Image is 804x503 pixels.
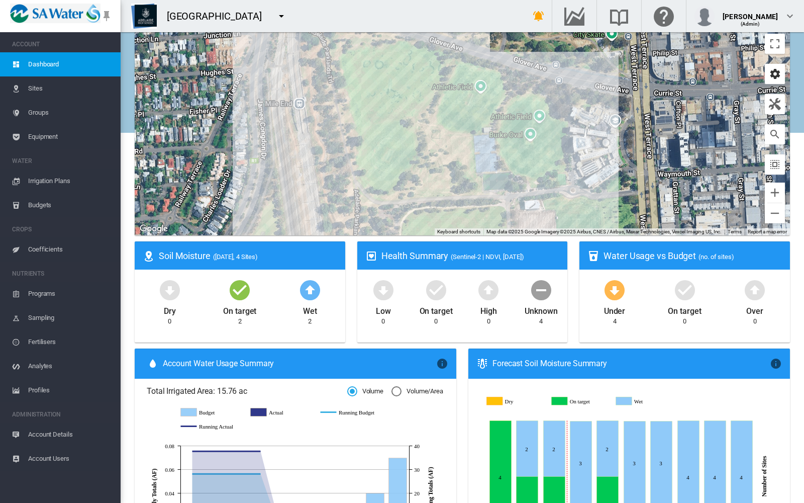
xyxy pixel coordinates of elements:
tspan: 20 [414,490,420,496]
md-icon: icon-cup-water [587,250,599,262]
div: High [480,302,497,317]
span: Profiles [28,378,113,402]
button: Zoom in [765,183,785,203]
div: 0 [168,317,171,326]
g: Dry [487,397,544,406]
md-icon: icon-information [770,358,782,370]
span: Fertilisers [28,330,113,354]
div: On target [420,302,453,317]
g: Wet Aug 14, 2025 2 [597,421,619,477]
span: Account Water Usage Summary [163,358,436,369]
span: Account Details [28,423,113,447]
span: Dashboard [28,52,113,76]
circle: Running Budget Jun 17 28.15 [213,472,217,476]
md-icon: icon-checkbox-marked-circle [673,278,697,302]
span: Groups [28,101,113,125]
span: (no. of sites) [698,253,734,261]
span: Irrigation Plans [28,169,113,193]
div: Low [376,302,391,317]
circle: Running Actual Jun 24 37.69 [236,449,240,453]
span: Analytes [28,354,113,378]
md-radio-button: Volume [347,387,383,396]
tspan: 0.04 [165,490,174,496]
div: [PERSON_NAME] [723,8,778,18]
md-icon: icon-arrow-down-bold-circle [371,278,395,302]
md-radio-button: Volume/Area [391,387,443,396]
span: NUTRIENTS [12,266,113,282]
md-icon: icon-water [147,358,159,370]
g: On target [552,397,610,406]
div: 4 [539,317,543,326]
md-icon: icon-arrow-up-bold-circle [476,278,500,302]
g: Wet Aug 11, 2025 2 [517,421,538,477]
circle: Running Actual Jun 17 37.69 [213,449,217,453]
tspan: 0.06 [165,467,174,473]
g: Running Budget [320,408,380,417]
span: (Admin) [741,21,760,27]
div: 0 [753,317,757,326]
img: profile.jpg [694,6,715,26]
md-icon: icon-select-all [769,158,781,171]
span: ([DATE], 4 Sites) [213,253,258,261]
img: Google [137,222,170,235]
button: icon-magnify [765,124,785,144]
button: icon-menu-down [271,6,291,26]
circle: Running Actual Jul 1 37.69 [258,449,262,453]
span: Map data ©2025 Google Imagery ©2025 Airbus, CNES / Airbus, Maxar Technologies, Vexcel Imaging US,... [486,229,722,234]
div: Health Summary [381,249,560,262]
md-icon: icon-cog [769,68,781,80]
md-icon: icon-checkbox-marked-circle [228,278,252,302]
g: Budget [180,408,240,417]
div: 0 [434,317,438,326]
img: SA_Water_LOGO.png [10,4,100,23]
md-icon: Click here for help [652,10,676,22]
button: icon-bell-ring [529,6,549,26]
md-icon: icon-magnify [769,128,781,140]
md-icon: icon-arrow-up-bold-circle [743,278,767,302]
button: icon-select-all [765,154,785,175]
span: ADMINISTRATION [12,406,113,423]
button: Keyboard shortcuts [437,228,480,235]
g: Running Actual [180,422,240,431]
a: Report a map error [748,229,787,234]
circle: Running Budget Jun 24 28.15 [236,472,240,476]
md-icon: Go to the Data Hub [562,10,586,22]
g: Actual [250,408,310,417]
circle: Running Budget Jul 1 28.15 [258,472,262,476]
div: 0 [487,317,490,326]
md-icon: icon-pin [100,10,113,22]
div: On target [223,302,256,317]
span: Account Users [28,447,113,471]
div: Unknown [525,302,557,317]
a: Terms [728,229,742,234]
span: Coefficients [28,237,113,262]
md-icon: icon-checkbox-marked-circle [424,278,448,302]
div: Wet [303,302,317,317]
div: Dry [164,302,176,317]
tspan: 30 [414,467,420,473]
md-icon: icon-information [436,358,448,370]
md-icon: icon-chevron-down [784,10,796,22]
span: Budgets [28,193,113,217]
md-icon: icon-menu-down [275,10,287,22]
div: 2 [238,317,242,326]
circle: Running Actual Jun 10 37.69 [190,449,194,453]
a: Open this area in Google Maps (opens a new window) [137,222,170,235]
span: Sampling [28,306,113,330]
md-icon: icon-map-marker-radius [143,250,155,262]
tspan: 0.08 [165,443,174,449]
tspan: Number of Sites [761,456,768,496]
md-icon: icon-thermometer-lines [476,358,488,370]
span: Programs [28,282,113,306]
button: icon-cog [765,64,785,84]
div: Forecast Soil Moisture Summary [492,358,770,369]
md-icon: Search the knowledge base [607,10,631,22]
md-icon: icon-bell-ring [533,10,545,22]
md-icon: icon-heart-box-outline [365,250,377,262]
g: Wet Aug 12, 2025 2 [544,421,565,477]
span: (Sentinel-2 | NDVI, [DATE]) [451,253,524,261]
div: 0 [683,317,686,326]
div: 0 [381,317,385,326]
div: Soil Moisture [159,249,337,262]
tspan: 40 [414,443,420,449]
